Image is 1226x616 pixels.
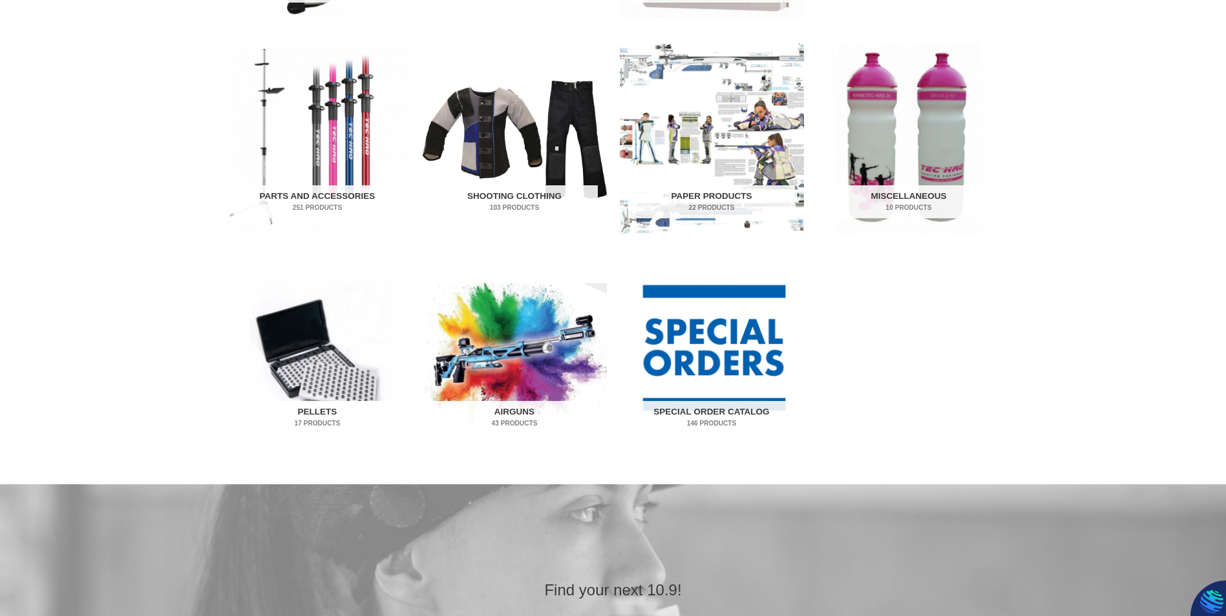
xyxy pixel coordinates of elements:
a: Visit product category Miscellaneous [817,43,1001,234]
mark: 251 Products [234,203,401,212]
h2: Parts and Accessories [234,185,401,219]
a: Visit product category Shooting Clothing [423,43,607,234]
mark: 43 Products [431,418,598,428]
a: Visit product category Pellets [226,258,410,450]
mark: 146 Products [628,418,795,428]
img: Special Order Catalog [620,258,804,450]
img: Pellets [226,258,410,450]
img: Miscellaneous [817,43,1001,234]
h2: Miscellaneous [825,185,992,219]
a: Visit product category Airguns [423,258,607,450]
h2: Pellets [234,401,401,435]
mark: 17 Products [234,418,401,428]
h2: Paper Products [628,185,795,219]
h2: Find your next 10.9! [371,580,856,600]
img: Shooting Clothing [423,43,607,234]
mark: 22 Products [628,203,795,212]
h2: Special Order Catalog [628,401,795,435]
h2: Airguns [431,401,598,435]
a: Visit product category Parts and Accessories [226,43,410,234]
img: Airguns [423,258,607,450]
h2: Shooting Clothing [431,185,598,219]
mark: 103 Products [431,203,598,212]
mark: 10 Products [825,203,992,212]
a: Visit product category Paper Products [620,43,804,234]
img: Parts and Accessories [226,43,410,234]
img: Paper Products [620,43,804,234]
a: Visit product category Special Order Catalog [620,258,804,450]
